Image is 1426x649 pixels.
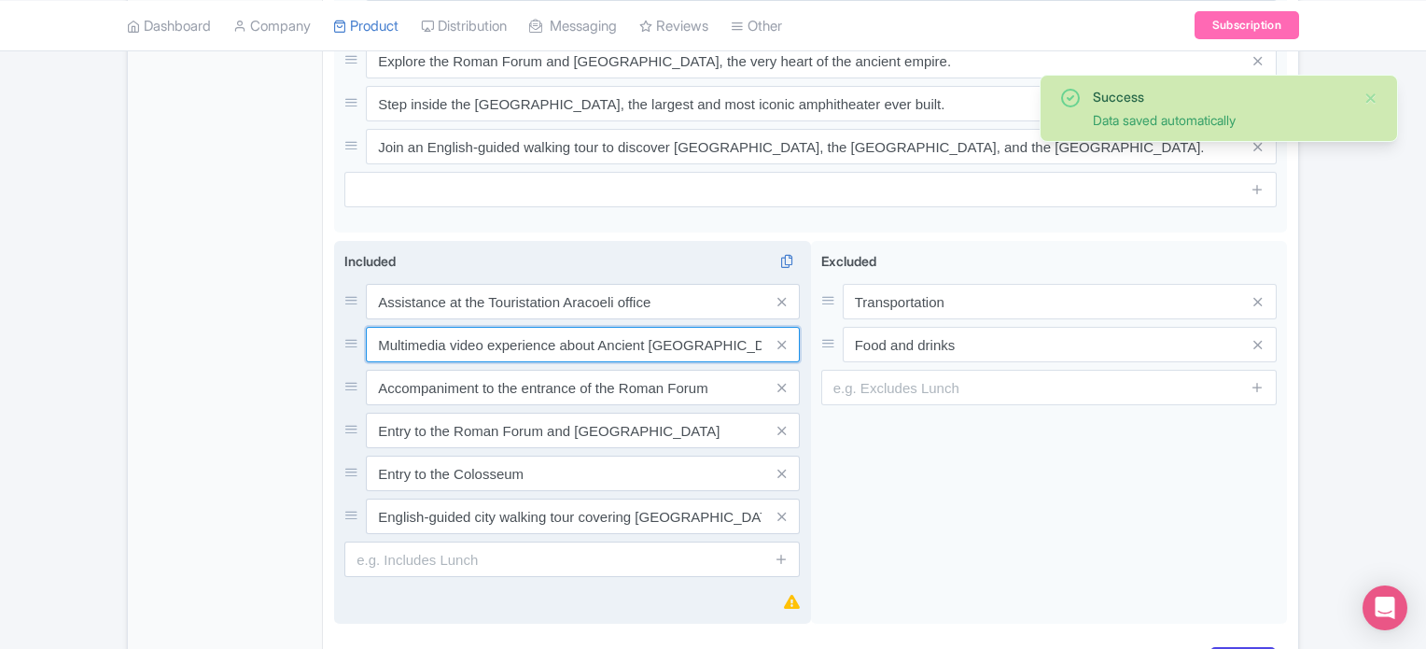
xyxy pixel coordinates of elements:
a: Subscription [1195,11,1299,39]
div: Open Intercom Messenger [1363,586,1407,630]
input: e.g. Includes Lunch [344,542,800,577]
button: Close [1363,87,1378,109]
div: Success [1093,87,1349,106]
input: e.g. Excludes Lunch [821,370,1277,405]
span: Excluded [821,253,876,269]
div: Data saved automatically [1093,110,1349,130]
span: Included [344,253,396,269]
